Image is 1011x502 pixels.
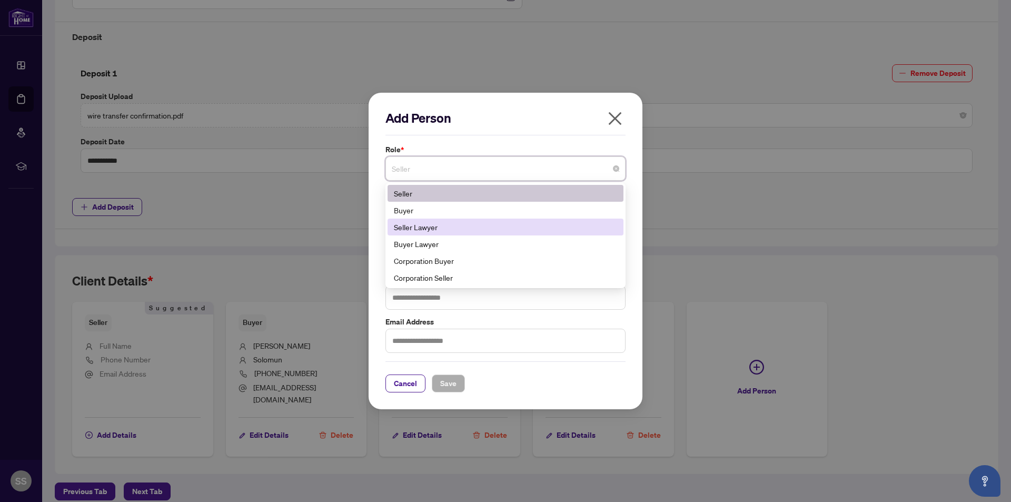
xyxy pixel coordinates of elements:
button: Open asap [969,465,1000,497]
span: Seller [392,159,619,179]
button: Cancel [385,375,425,392]
div: Buyer [388,202,623,219]
span: close [607,110,623,127]
span: Cancel [394,375,417,392]
div: Seller Lawyer [394,221,617,233]
div: Corporation Seller [394,272,617,283]
button: Save [432,375,465,392]
label: Role [385,144,626,155]
div: Corporation Buyer [394,255,617,267]
div: Buyer [394,204,617,216]
div: Corporation Buyer [388,252,623,269]
label: Email Address [385,316,626,328]
h2: Add Person [385,110,626,126]
div: Seller Lawyer [388,219,623,235]
span: close-circle [613,165,619,172]
div: Buyer Lawyer [388,235,623,252]
div: Seller [394,188,617,199]
div: Seller [388,185,623,202]
div: Corporation Seller [388,269,623,286]
div: Buyer Lawyer [394,238,617,250]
